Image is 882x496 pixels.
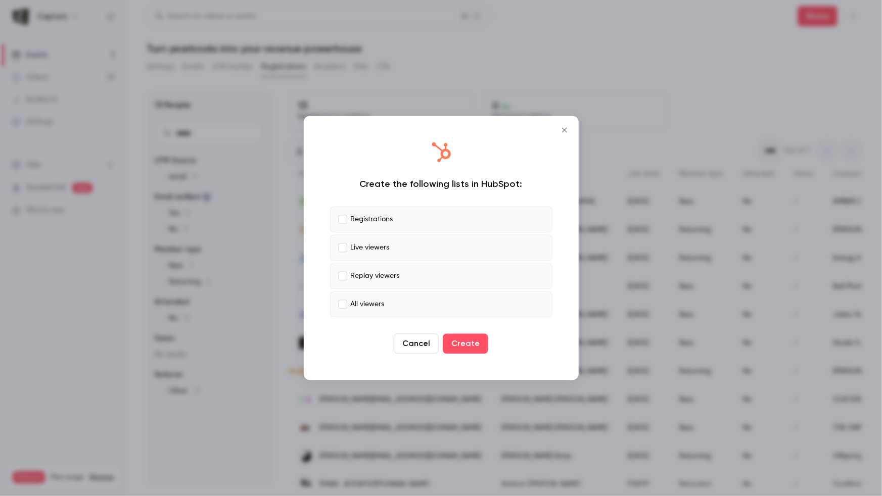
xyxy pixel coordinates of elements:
[394,334,439,354] button: Cancel
[330,178,552,190] div: Create the following lists in HubSpot:
[351,214,393,225] p: Registrations
[351,242,390,253] p: Live viewers
[351,299,385,310] p: All viewers
[554,120,575,140] button: Close
[351,271,400,281] p: Replay viewers
[443,334,488,354] button: Create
